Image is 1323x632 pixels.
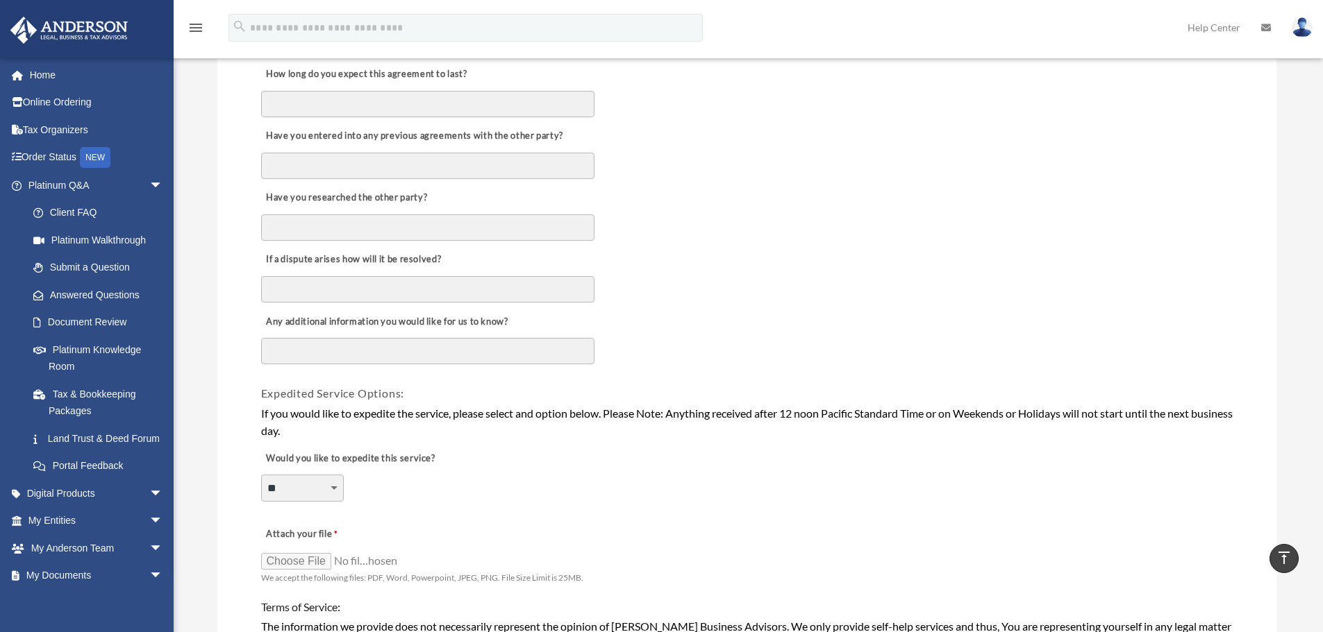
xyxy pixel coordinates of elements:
span: We accept the following files: PDF, Word, Powerpoint, JPEG, PNG. File Size Limit is 25MB. [261,572,583,583]
a: Tax Organizers [10,116,184,144]
span: Expedited Service Options: [261,386,405,400]
a: menu [188,24,204,36]
a: Platinum Knowledge Room [19,336,184,380]
div: If you would like to expedite the service, please select and option below. Please Note: Anything ... [261,404,1233,440]
span: arrow_drop_down [149,479,177,508]
a: Platinum Q&Aarrow_drop_down [10,171,184,199]
label: Have you researched the other party? [261,189,431,208]
a: vertical_align_top [1270,544,1299,573]
img: User Pic [1292,17,1313,37]
a: Order StatusNEW [10,144,184,172]
span: arrow_drop_down [149,171,177,200]
label: If a dispute arises how will it be resolved? [261,250,445,270]
h4: Terms of Service: [261,599,1233,615]
a: Digital Productsarrow_drop_down [10,479,184,507]
a: Online Ordering [10,89,184,117]
a: Portal Feedback [19,452,184,480]
label: How long do you expect this agreement to last? [261,65,471,85]
a: Land Trust & Deed Forum [19,425,184,452]
div: NEW [80,147,110,168]
span: arrow_drop_down [149,562,177,590]
a: My Documentsarrow_drop_down [10,562,184,590]
span: arrow_drop_down [149,507,177,536]
i: vertical_align_top [1276,549,1292,566]
a: My Anderson Teamarrow_drop_down [10,534,184,562]
label: Attach your file [261,524,400,544]
label: Any additional information you would like for us to know? [261,312,512,332]
a: Answered Questions [19,281,184,309]
a: My Entitiesarrow_drop_down [10,507,184,535]
i: menu [188,19,204,36]
a: Home [10,61,184,89]
a: Tax & Bookkeeping Packages [19,380,184,425]
a: Document Review [19,309,177,336]
label: Would you like to expedite this service? [261,449,439,468]
img: Anderson Advisors Platinum Portal [6,17,132,44]
i: search [232,19,247,34]
a: Submit a Question [19,254,184,282]
a: Client FAQ [19,199,184,227]
label: Have you entered into any previous agreements with the other party? [261,127,567,146]
span: arrow_drop_down [149,534,177,563]
a: Platinum Walkthrough [19,226,184,254]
